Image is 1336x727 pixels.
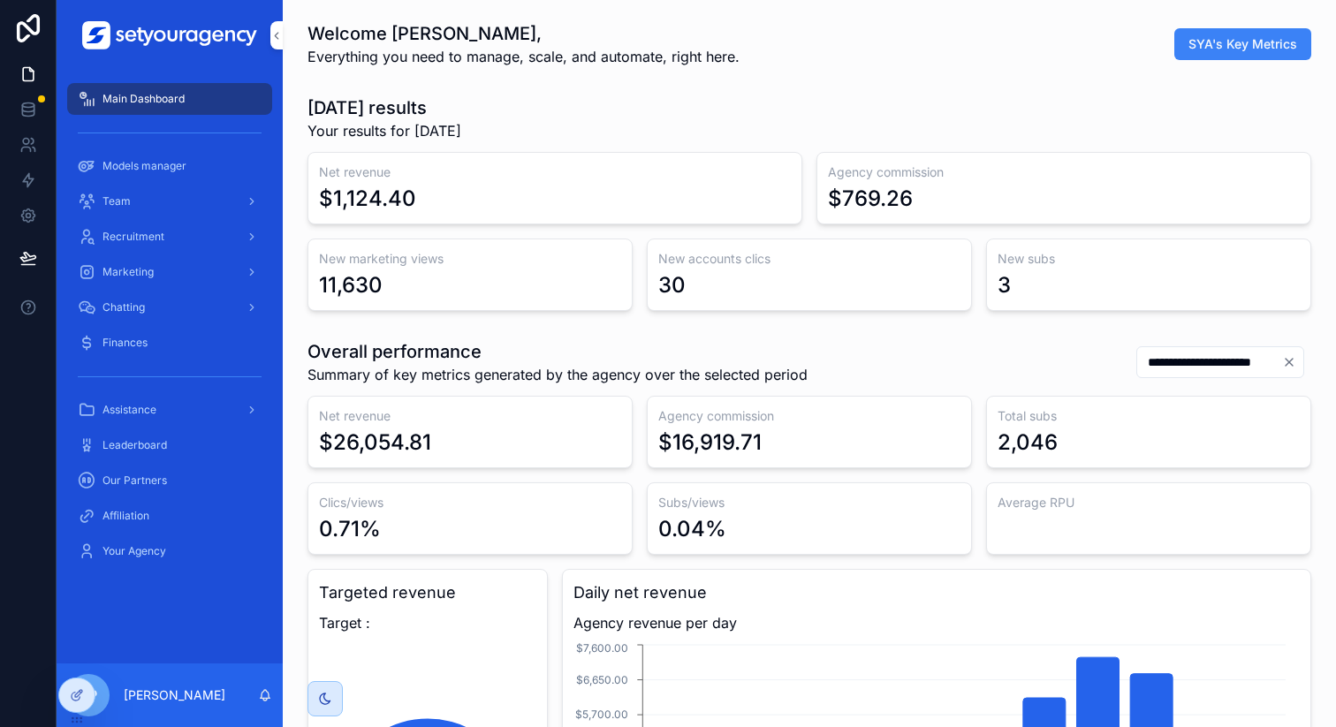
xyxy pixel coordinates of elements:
h3: Clics/views [319,494,621,511]
button: Clear [1282,355,1303,369]
h3: Total subs [998,407,1300,425]
div: $16,919.71 [658,428,762,457]
h3: New subs [998,250,1300,268]
span: Target : [319,612,536,633]
span: Main Dashboard [102,92,185,106]
a: Marketing [67,256,272,288]
tspan: $7,600.00 [576,641,628,655]
img: App logo [82,21,257,49]
span: Recruitment [102,230,164,244]
span: Models manager [102,159,186,173]
a: Models manager [67,150,272,182]
h1: [DATE] results [307,95,461,120]
h3: New marketing views [319,250,621,268]
a: Team [67,186,272,217]
h3: Net revenue [319,163,791,181]
h3: Subs/views [658,494,960,511]
span: Agency revenue per day [573,612,1300,633]
h3: Agency commission [828,163,1300,181]
span: Your results for [DATE] [307,120,461,141]
a: Main Dashboard [67,83,272,115]
a: Finances [67,327,272,359]
span: Finances [102,336,148,350]
span: Affiliation [102,509,149,523]
h3: Average RPU [998,494,1300,511]
h3: Targeted revenue [319,580,536,605]
h3: New accounts clics [658,250,960,268]
div: 30 [658,271,686,299]
div: $26,054.81 [319,428,431,457]
span: Marketing [102,265,154,279]
h3: Daily net revenue [573,580,1300,605]
h3: Net revenue [319,407,621,425]
span: Everything you need to manage, scale, and automate, right here. [307,46,740,67]
span: Chatting [102,300,145,314]
tspan: $6,650.00 [576,673,628,686]
div: $769.26 [828,185,913,213]
div: 3 [998,271,1011,299]
div: 0.71% [319,515,381,543]
h1: Welcome [PERSON_NAME], [307,21,740,46]
h1: Overall performance [307,339,808,364]
span: Your Agency [102,544,166,558]
h3: Agency commission [658,407,960,425]
a: Recruitment [67,221,272,253]
span: Team [102,194,131,208]
span: Summary of key metrics generated by the agency over the selected period [307,364,808,385]
span: Our Partners [102,473,167,488]
span: Leaderboard [102,438,167,452]
a: Our Partners [67,465,272,496]
a: Assistance [67,394,272,426]
button: SYA's Key Metrics [1174,28,1311,60]
div: scrollable content [57,71,283,590]
a: Affiliation [67,500,272,532]
div: 2,046 [998,428,1058,457]
a: Your Agency [67,535,272,567]
p: [PERSON_NAME] [124,686,225,704]
div: $1,124.40 [319,185,416,213]
a: Chatting [67,292,272,323]
div: 0.04% [658,515,726,543]
a: Leaderboard [67,429,272,461]
span: SYA's Key Metrics [1188,35,1297,53]
span: Assistance [102,403,156,417]
tspan: $5,700.00 [575,708,628,721]
div: 11,630 [319,271,383,299]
